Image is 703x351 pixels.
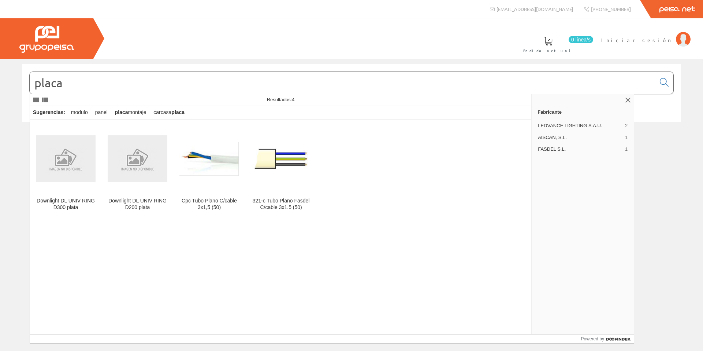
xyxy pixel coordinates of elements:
a: Iniciar sesión [601,30,691,37]
span: AISCAN, S.L. [538,134,622,141]
div: © Grupo Peisa [22,131,681,137]
img: Downlight DL UNIV RING D300 plata [36,135,96,182]
a: Downlight DL UNIV RING D300 plata Downlight DL UNIV RING D300 plata [30,120,101,219]
div: modulo [68,106,91,119]
div: Sugerencias: [30,107,67,118]
span: [EMAIL_ADDRESS][DOMAIN_NAME] [496,6,573,12]
div: carcasa [150,106,187,119]
span: Pedido actual [523,47,573,54]
span: 2 [625,123,628,129]
span: LEDVANCE LIGHTING S.A.U. [538,123,622,129]
strong: placa [171,109,185,115]
div: Cpc Tubo Plano C/cable 3x1,5 (50) [179,198,239,211]
strong: placa [115,109,128,115]
div: 321-c Tubo Plano Fasdel C/cable 3x1.5 (50) [251,198,311,211]
span: 0 línea/s [569,36,593,43]
div: montaje [112,106,149,119]
span: Iniciar sesión [601,36,672,44]
a: Powered by [581,334,634,343]
img: 321-c Tubo Plano Fasdel C/cable 3x1.5 (50) [251,140,311,177]
span: 4 [292,97,294,102]
span: FASDEL S.L. [538,146,622,153]
span: 1 [625,134,628,141]
div: panel [92,106,111,119]
input: Buscar... [30,72,655,94]
div: Downlight DL UNIV RING D200 plata [108,198,167,211]
a: Downlight DL UNIV RING D200 plata Downlight DL UNIV RING D200 plata [102,120,173,219]
a: Fabricante [532,106,634,118]
span: [PHONE_NUMBER] [591,6,631,12]
span: Resultados: [267,97,295,102]
a: 321-c Tubo Plano Fasdel C/cable 3x1.5 (50) 321-c Tubo Plano Fasdel C/cable 3x1.5 (50) [245,120,317,219]
img: Cpc Tubo Plano C/cable 3x1,5 (50) [179,142,239,175]
div: Downlight DL UNIV RING D300 plata [36,198,96,211]
span: 1 [625,146,628,153]
img: Downlight DL UNIV RING D200 plata [108,135,167,182]
img: Grupo Peisa [19,26,74,53]
span: Powered by [581,336,604,342]
a: Cpc Tubo Plano C/cable 3x1,5 (50) Cpc Tubo Plano C/cable 3x1,5 (50) [174,120,245,219]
